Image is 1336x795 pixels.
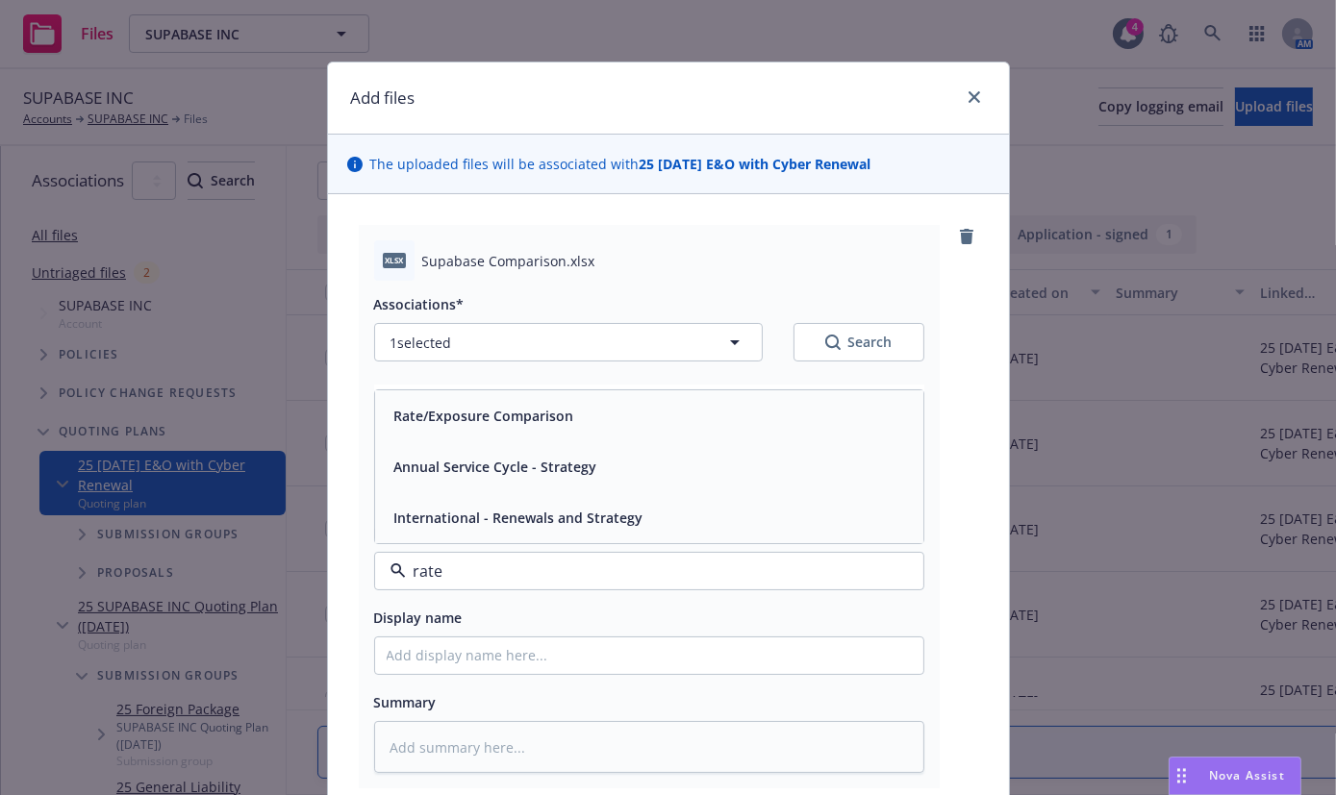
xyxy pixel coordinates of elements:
[1169,757,1301,795] button: Nova Assist
[370,154,871,174] span: The uploaded files will be associated with
[374,609,463,627] span: Display name
[391,333,452,353] span: 1 selected
[374,323,763,361] button: 1selected
[1209,767,1285,783] span: Nova Assist
[351,86,416,111] h1: Add files
[374,295,465,313] span: Associations*
[640,155,871,173] strong: 25 [DATE] E&O with Cyber Renewal
[422,251,595,271] span: Supabase Comparison.xlsx
[394,508,643,528] button: International - Renewals and Strategy
[825,335,841,350] svg: Search
[963,86,986,109] a: close
[1170,758,1194,794] div: Drag to move
[955,225,978,248] a: remove
[374,693,437,711] span: Summary
[406,559,885,583] input: Filter by keyword
[825,333,893,352] div: Search
[375,637,923,674] input: Add display name here...
[394,457,597,477] button: Annual Service Cycle - Strategy
[383,253,406,267] span: xlsx
[794,323,924,361] button: SearchSearch
[394,406,574,426] button: Rate/Exposure Comparison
